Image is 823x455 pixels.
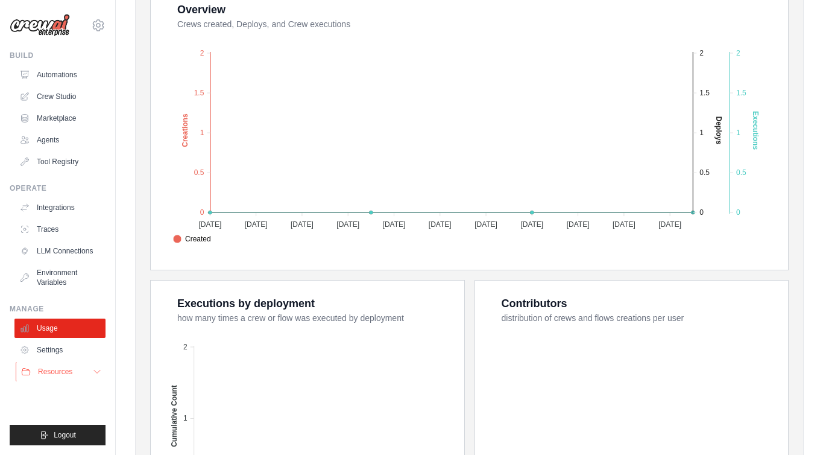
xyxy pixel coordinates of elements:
tspan: [DATE] [520,220,543,229]
tspan: 0.5 [736,168,746,177]
tspan: 0.5 [699,168,710,177]
text: Executions [751,111,760,150]
a: Automations [14,65,106,84]
img: Logo [10,14,70,37]
a: Usage [14,319,106,338]
tspan: 0 [736,208,740,217]
tspan: 2 [200,49,204,57]
tspan: 1 [736,129,740,137]
a: Tool Registry [14,152,106,171]
dt: distribution of crews and flows creations per user [502,312,774,324]
dt: how many times a crew or flow was executed by deployment [177,312,450,324]
div: Build [10,51,106,60]
tspan: [DATE] [475,220,497,229]
tspan: 2 [736,49,740,57]
tspan: [DATE] [336,220,359,229]
div: Manage [10,304,106,314]
tspan: 1 [200,129,204,137]
tspan: 0 [699,208,704,217]
span: Logout [54,430,76,440]
span: Created [173,234,211,244]
div: Executions by deployment [177,295,315,312]
tspan: [DATE] [429,220,452,229]
tspan: [DATE] [198,220,221,229]
tspan: [DATE] [245,220,268,229]
tspan: [DATE] [291,220,314,229]
tspan: 2 [699,49,704,57]
tspan: [DATE] [567,220,590,229]
a: Crew Studio [14,87,106,106]
text: Cumulative Count [170,385,178,447]
a: Marketplace [14,109,106,128]
a: Traces [14,220,106,239]
text: Creations [181,113,189,147]
div: Operate [10,183,106,193]
span: Resources [38,367,72,377]
div: Contributors [502,295,567,312]
tspan: 1.5 [194,89,204,97]
button: Resources [16,362,107,381]
dt: Crews created, Deploys, and Crew executions [177,18,774,30]
tspan: 0.5 [194,168,204,177]
tspan: 2 [183,343,188,351]
div: Overview [177,1,225,18]
a: Settings [14,340,106,360]
tspan: [DATE] [613,220,635,229]
a: LLM Connections [14,241,106,261]
tspan: [DATE] [383,220,406,229]
tspan: 1.5 [699,89,710,97]
a: Environment Variables [14,263,106,292]
tspan: 1 [183,414,188,422]
a: Integrations [14,198,106,217]
tspan: 0 [200,208,204,217]
tspan: 1.5 [736,89,746,97]
text: Deploys [714,116,723,145]
tspan: [DATE] [658,220,681,229]
button: Logout [10,425,106,445]
a: Agents [14,130,106,150]
tspan: 1 [699,129,704,137]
